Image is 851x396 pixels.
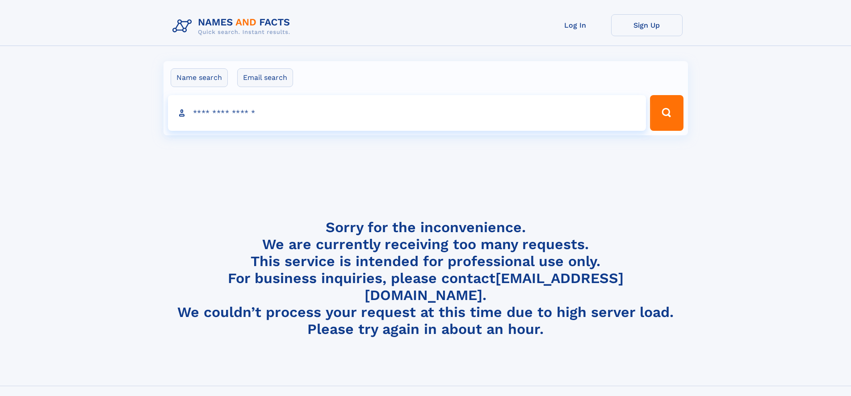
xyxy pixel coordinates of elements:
[168,95,646,131] input: search input
[237,68,293,87] label: Email search
[169,14,298,38] img: Logo Names and Facts
[650,95,683,131] button: Search Button
[365,270,624,304] a: [EMAIL_ADDRESS][DOMAIN_NAME]
[171,68,228,87] label: Name search
[540,14,611,36] a: Log In
[611,14,683,36] a: Sign Up
[169,219,683,338] h4: Sorry for the inconvenience. We are currently receiving too many requests. This service is intend...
